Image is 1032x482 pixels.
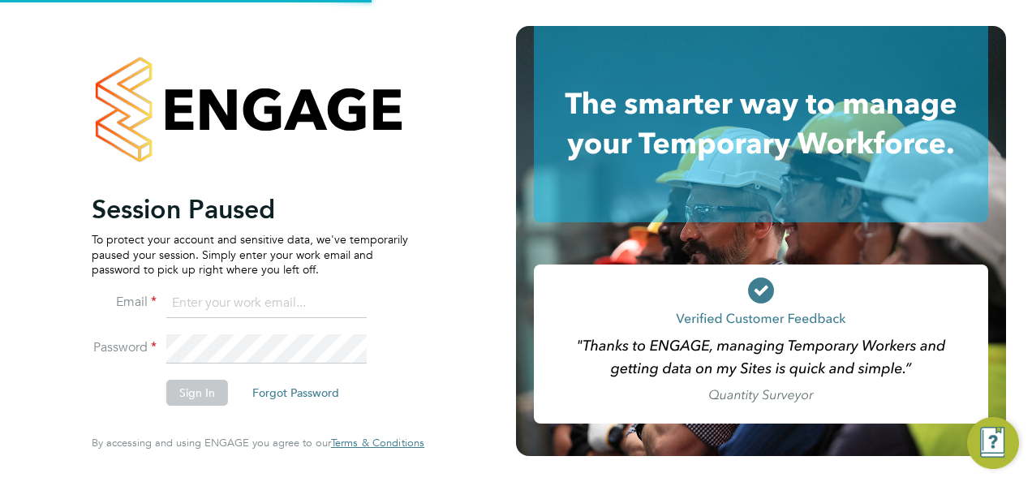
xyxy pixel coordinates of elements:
[92,232,408,277] p: To protect your account and sensitive data, we've temporarily paused your session. Simply enter y...
[331,436,424,450] span: Terms & Conditions
[331,437,424,450] a: Terms & Conditions
[92,294,157,311] label: Email
[239,380,352,406] button: Forgot Password
[166,289,367,318] input: Enter your work email...
[92,193,408,226] h2: Session Paused
[967,417,1019,469] button: Engage Resource Center
[92,339,157,356] label: Password
[166,380,228,406] button: Sign In
[92,436,424,450] span: By accessing and using ENGAGE you agree to our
